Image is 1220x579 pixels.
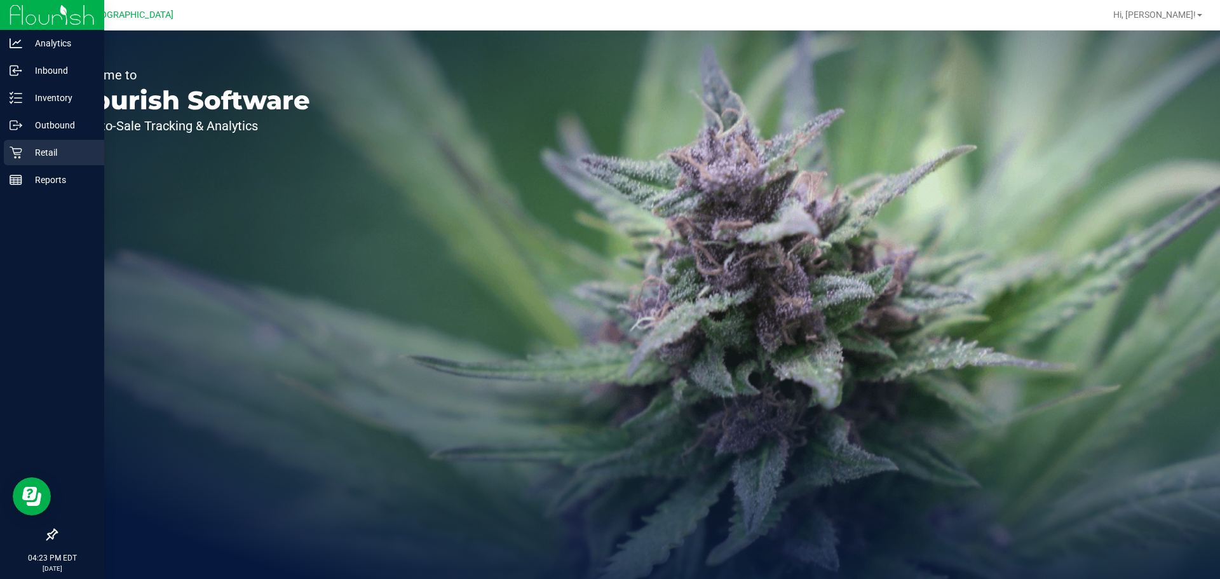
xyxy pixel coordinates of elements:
[69,88,310,113] p: Flourish Software
[86,10,173,20] span: [GEOGRAPHIC_DATA]
[10,37,22,50] inline-svg: Analytics
[22,145,98,160] p: Retail
[10,119,22,132] inline-svg: Outbound
[13,477,51,515] iframe: Resource center
[22,172,98,187] p: Reports
[22,63,98,78] p: Inbound
[69,119,310,132] p: Seed-to-Sale Tracking & Analytics
[10,174,22,186] inline-svg: Reports
[6,552,98,564] p: 04:23 PM EDT
[10,92,22,104] inline-svg: Inventory
[22,36,98,51] p: Analytics
[69,69,310,81] p: Welcome to
[10,64,22,77] inline-svg: Inbound
[10,146,22,159] inline-svg: Retail
[22,90,98,106] p: Inventory
[1113,10,1196,20] span: Hi, [PERSON_NAME]!
[6,564,98,573] p: [DATE]
[22,118,98,133] p: Outbound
